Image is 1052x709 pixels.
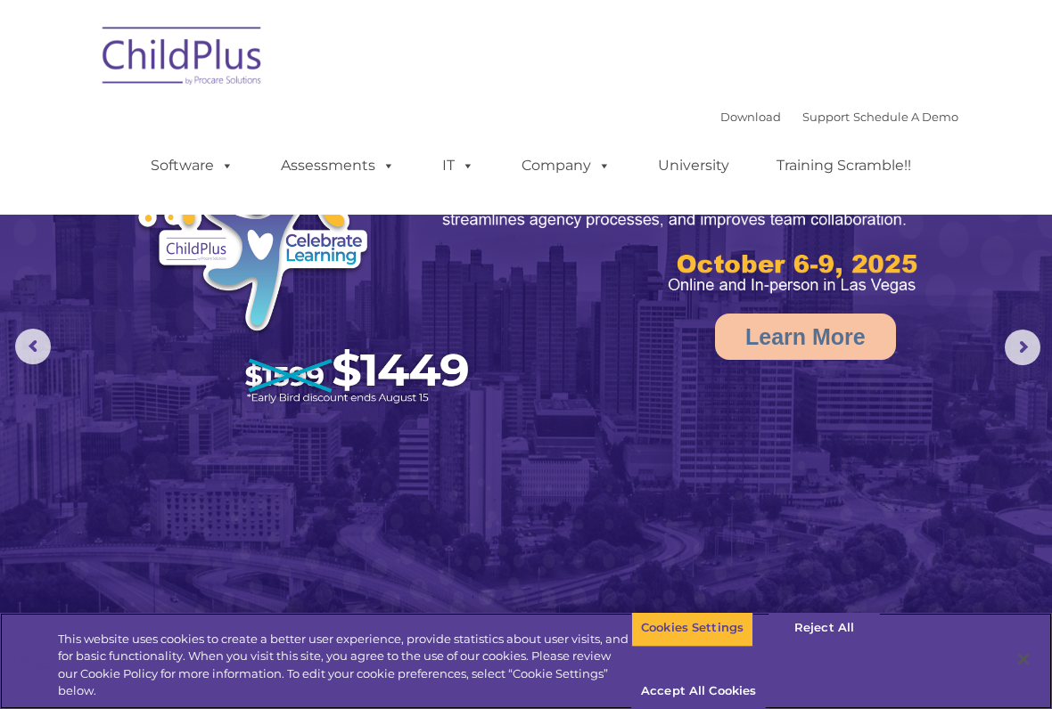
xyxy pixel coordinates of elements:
a: Download [720,110,781,124]
a: Assessments [263,148,413,183]
a: University [640,148,747,183]
img: ChildPlus by Procare Solutions [94,14,272,103]
a: Support [802,110,850,124]
a: Company [504,148,629,183]
a: Software [133,148,251,183]
a: Learn More [715,314,896,360]
div: This website uses cookies to create a better user experience, provide statistics about user visit... [58,631,631,700]
a: Training Scramble!! [759,148,929,183]
a: IT [424,148,492,183]
button: Cookies Settings [631,609,753,647]
font: | [720,110,958,124]
button: Close [1004,640,1043,679]
button: Reject All [768,609,880,647]
a: Schedule A Demo [853,110,958,124]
